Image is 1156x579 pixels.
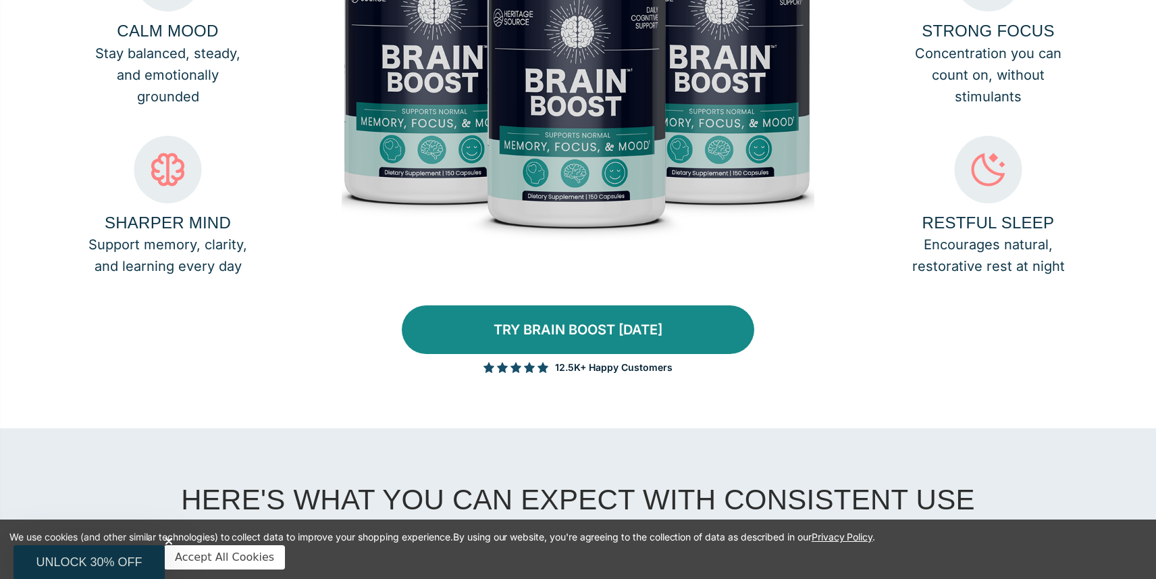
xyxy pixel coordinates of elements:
p: Concentration you can count on, without stimulants [909,43,1068,107]
span: 12.5K+ Happy Customers [555,361,673,374]
h3: HERE'S WHAT YOU CAN EXPECT WITH CONSISTENT USE [101,482,1055,518]
p: Encourages natural, restorative rest at night [909,234,1068,277]
a: TRY BRAIN BOOST [DATE] [402,305,754,354]
h4: STRONG FOCUS [922,20,1054,42]
span: We use cookies (and other similar technologies) to collect data to improve your shopping experien... [9,531,875,543]
h4: RESTFUL SLEEP [922,211,1055,234]
p: Stay balanced, steady, and emotionally grounded [88,43,247,107]
button: Close teaser [162,534,176,548]
h4: CALM MOOD [117,20,218,42]
h4: SHARPER MIND [105,211,231,234]
p: Support memory, clarity, and learning every day [88,234,247,277]
span: UNLOCK 30% OFF [36,555,142,569]
button: Accept All Cookies [164,545,285,570]
a: Privacy Policy [812,531,872,543]
div: UNLOCK 30% OFFClose teaser [14,545,165,579]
